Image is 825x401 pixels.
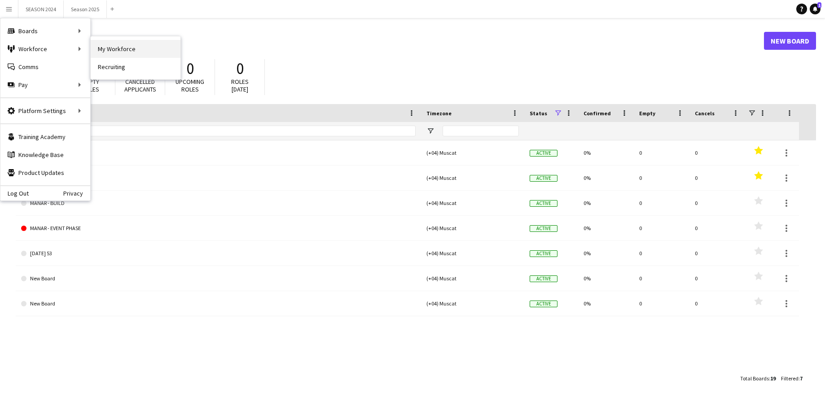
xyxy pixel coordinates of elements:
[421,166,524,190] div: (+04) Muscat
[21,166,416,191] a: Season 2025
[0,58,90,76] a: Comms
[634,241,689,266] div: 0
[689,140,745,165] div: 0
[634,166,689,190] div: 0
[634,140,689,165] div: 0
[634,291,689,316] div: 0
[740,375,769,382] span: Total Boards
[810,4,821,14] a: 1
[634,191,689,215] div: 0
[689,166,745,190] div: 0
[443,126,519,136] input: Timezone Filter Input
[770,375,776,382] span: 19
[530,110,547,117] span: Status
[421,191,524,215] div: (+04) Muscat
[578,191,634,215] div: 0%
[21,291,416,316] a: New Board
[584,110,611,117] span: Confirmed
[781,375,799,382] span: Filtered
[37,126,416,136] input: Board name Filter Input
[689,266,745,291] div: 0
[817,2,821,8] span: 1
[578,216,634,240] div: 0%
[21,216,416,241] a: MANAR - EVENT PHASE
[578,140,634,165] div: 0%
[639,110,655,117] span: Empty
[695,110,715,117] span: Cancels
[530,301,557,307] span: Active
[421,291,524,316] div: (+04) Muscat
[0,102,90,120] div: Platform Settings
[530,175,557,182] span: Active
[63,190,90,197] a: Privacy
[64,0,107,18] button: Season 2025
[0,164,90,182] a: Product Updates
[18,0,64,18] button: SEASON 2024
[530,200,557,207] span: Active
[91,58,180,76] a: Recruiting
[21,241,416,266] a: [DATE] 53
[0,146,90,164] a: Knowledge Base
[578,291,634,316] div: 0%
[21,191,416,216] a: MANAR - BUILD
[578,166,634,190] div: 0%
[186,59,194,78] span: 0
[21,140,416,166] a: SEASON 2024
[0,190,29,197] a: Log Out
[426,127,434,135] button: Open Filter Menu
[236,59,244,78] span: 0
[578,241,634,266] div: 0%
[421,266,524,291] div: (+04) Muscat
[426,110,452,117] span: Timezone
[16,34,764,48] h1: Boards
[634,266,689,291] div: 0
[764,32,816,50] a: New Board
[0,40,90,58] div: Workforce
[0,76,90,94] div: Pay
[421,216,524,240] div: (+04) Muscat
[689,291,745,316] div: 0
[231,78,249,93] span: Roles [DATE]
[689,241,745,266] div: 0
[91,40,180,58] a: My Workforce
[781,370,803,387] div: :
[740,370,776,387] div: :
[530,275,557,282] span: Active
[530,250,557,257] span: Active
[21,266,416,291] a: New Board
[689,191,745,215] div: 0
[176,78,204,93] span: Upcoming roles
[530,150,557,157] span: Active
[689,216,745,240] div: 0
[800,375,803,382] span: 7
[0,128,90,146] a: Training Academy
[421,241,524,266] div: (+04) Muscat
[124,78,156,93] span: Cancelled applicants
[530,225,557,232] span: Active
[421,140,524,165] div: (+04) Muscat
[578,266,634,291] div: 0%
[0,22,90,40] div: Boards
[634,216,689,240] div: 0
